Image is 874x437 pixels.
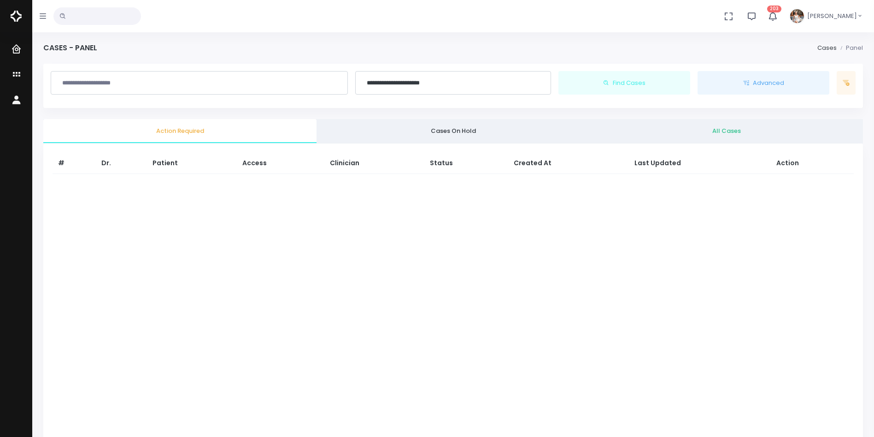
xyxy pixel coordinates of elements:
[629,153,771,174] th: Last Updated
[147,153,237,174] th: Patient
[237,153,324,174] th: Access
[43,43,97,52] h4: Cases - Panel
[767,6,781,12] span: 203
[96,153,147,174] th: Dr.
[771,153,854,174] th: Action
[324,126,582,136] span: Cases On Hold
[698,71,829,95] button: Advanced
[807,12,857,21] span: [PERSON_NAME]
[51,126,309,136] span: Action Required
[837,43,863,53] li: Panel
[324,153,424,174] th: Clinician
[817,43,837,52] a: Cases
[597,126,856,136] span: All Cases
[53,153,96,174] th: #
[508,153,628,174] th: Created At
[558,71,690,95] button: Find Cases
[424,153,509,174] th: Status
[789,8,805,24] img: Header Avatar
[11,6,22,26] img: Logo Horizontal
